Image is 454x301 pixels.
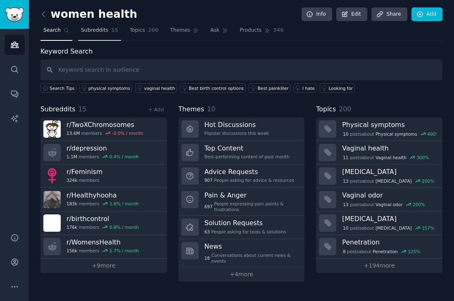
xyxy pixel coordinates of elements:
[79,83,132,93] a: physical symptoms
[40,212,167,235] a: r/birthcontrol176kmembers0.8% / month
[422,225,434,231] div: 157 %
[204,229,210,235] span: 63
[316,259,442,273] a: +194more
[67,248,77,254] span: 156k
[342,177,435,185] div: post s about
[376,202,403,207] span: Vaginal odor
[67,201,139,207] div: members
[336,7,367,21] a: Edit
[204,130,269,136] div: Popular discussions this week
[67,224,77,230] span: 176k
[329,85,353,91] div: Looking for
[373,249,398,254] span: Penetration
[342,154,430,161] div: post s about
[78,105,87,113] span: 15
[204,252,299,264] div: Conversations about current news & events
[178,188,305,216] a: Pain & Anger697People expressing pain points & frustrations
[416,155,429,160] div: 300 %
[5,7,24,22] img: GummySearch logo
[316,235,442,259] a: Penetration8postsaboutPenetration125%
[207,105,215,113] span: 10
[178,267,305,282] a: +4more
[40,8,137,21] h2: women health
[178,104,204,115] span: Themes
[88,85,130,91] div: physical symptoms
[204,219,286,227] h3: Solution Requests
[67,167,102,176] h3: r/ Feminism
[109,201,139,207] div: 1.8 % / month
[342,214,437,223] h3: [MEDICAL_DATA]
[316,212,442,235] a: [MEDICAL_DATA]10postsabout[MEDICAL_DATA]157%
[204,229,286,235] div: People asking for tools & solutions
[339,105,351,113] span: 200
[40,235,167,259] a: r/WomensHealth156kmembers1.7% / month
[210,27,219,34] span: Ask
[40,59,442,80] input: Keyword search in audience
[237,24,286,41] a: Products346
[67,177,102,183] div: members
[302,85,315,91] div: I hate
[40,259,167,273] a: +9more
[342,248,421,255] div: post s about
[411,7,442,21] a: Add
[178,216,305,239] a: Solution Requests63People asking for tools & solutions
[343,131,348,137] span: 10
[342,167,437,176] h3: [MEDICAL_DATA]
[342,238,437,247] h3: Penetration
[343,202,348,207] span: 13
[204,204,213,209] span: 697
[376,225,412,231] span: [MEDICAL_DATA]
[302,7,332,21] a: Info
[342,191,437,200] h3: Vaginal odor
[342,130,437,138] div: post s about
[371,7,407,21] a: Share
[427,131,440,137] div: 400 %
[376,178,412,184] span: [MEDICAL_DATA]
[342,120,437,129] h3: Physical symptoms
[43,214,61,232] img: birthcontrol
[127,24,162,41] a: Topics200
[178,141,305,165] a: Top ContentBest-performing content of past month
[343,178,348,184] span: 13
[343,225,348,231] span: 10
[204,242,299,251] h3: News
[67,224,139,230] div: members
[109,224,139,230] div: 0.8 % / month
[204,177,213,183] span: 907
[342,144,437,153] h3: Vaginal health
[67,154,77,160] span: 1.1M
[207,24,231,41] a: Ask
[293,83,317,93] a: I hate
[178,118,305,141] a: Hot DiscussionsPopular discussions this week
[40,83,76,93] button: Search Tips
[343,249,346,254] span: 8
[204,201,299,212] div: People expressing pain points & frustrations
[135,83,177,93] a: vaginal health
[258,85,289,91] div: Best painkiller
[67,238,139,247] h3: r/ WomensHealth
[67,177,77,183] span: 324k
[316,118,442,141] a: Physical symptoms10postsaboutPhysical symptoms400%
[249,83,290,93] a: Best painkiller
[240,27,261,34] span: Products
[180,83,246,93] a: Best birth control options
[43,27,61,34] span: Search
[376,131,417,137] span: Physical symptoms
[189,85,244,91] div: Best birth control options
[43,167,61,185] img: Feminism
[40,104,76,115] span: Subreddits
[67,201,77,207] span: 183k
[43,120,61,138] img: TwoXChromosomes
[316,165,442,188] a: [MEDICAL_DATA]13postsabout[MEDICAL_DATA]200%
[204,177,294,183] div: People asking for advice & resources
[320,83,355,93] a: Looking for
[67,144,139,153] h3: r/ depression
[342,224,435,232] div: post s about
[343,155,348,160] span: 11
[204,191,299,200] h3: Pain & Anger
[342,201,425,208] div: post s about
[40,188,167,212] a: r/Healthyhooha183kmembers1.8% / month
[144,85,175,91] div: vaginal health
[67,130,80,136] span: 13.6M
[204,167,294,176] h3: Advice Requests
